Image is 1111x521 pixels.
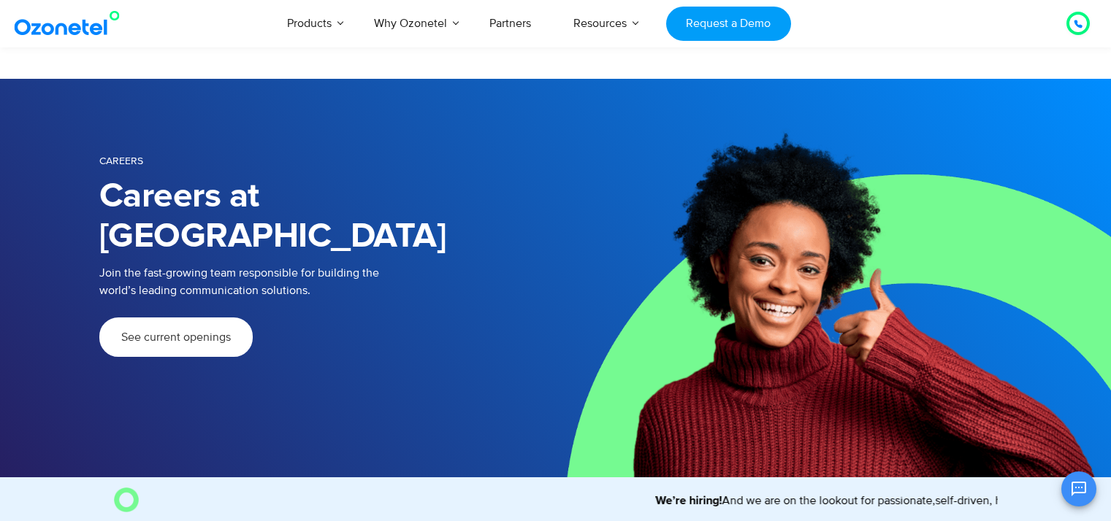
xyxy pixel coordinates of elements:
[145,492,998,509] marquee: And we are on the lookout for passionate,self-driven, hardworking team members to join us. Come, ...
[1061,471,1096,506] button: Open chat
[99,155,143,167] span: Careers
[641,495,707,506] strong: We’re hiring!
[666,7,791,41] a: Request a Demo
[99,177,556,257] h1: Careers at [GEOGRAPHIC_DATA]
[114,487,139,512] img: O Image
[99,264,534,299] p: Join the fast-growing team responsible for building the world’s leading communication solutions.
[121,331,231,343] span: See current openings
[99,317,253,357] a: See current openings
